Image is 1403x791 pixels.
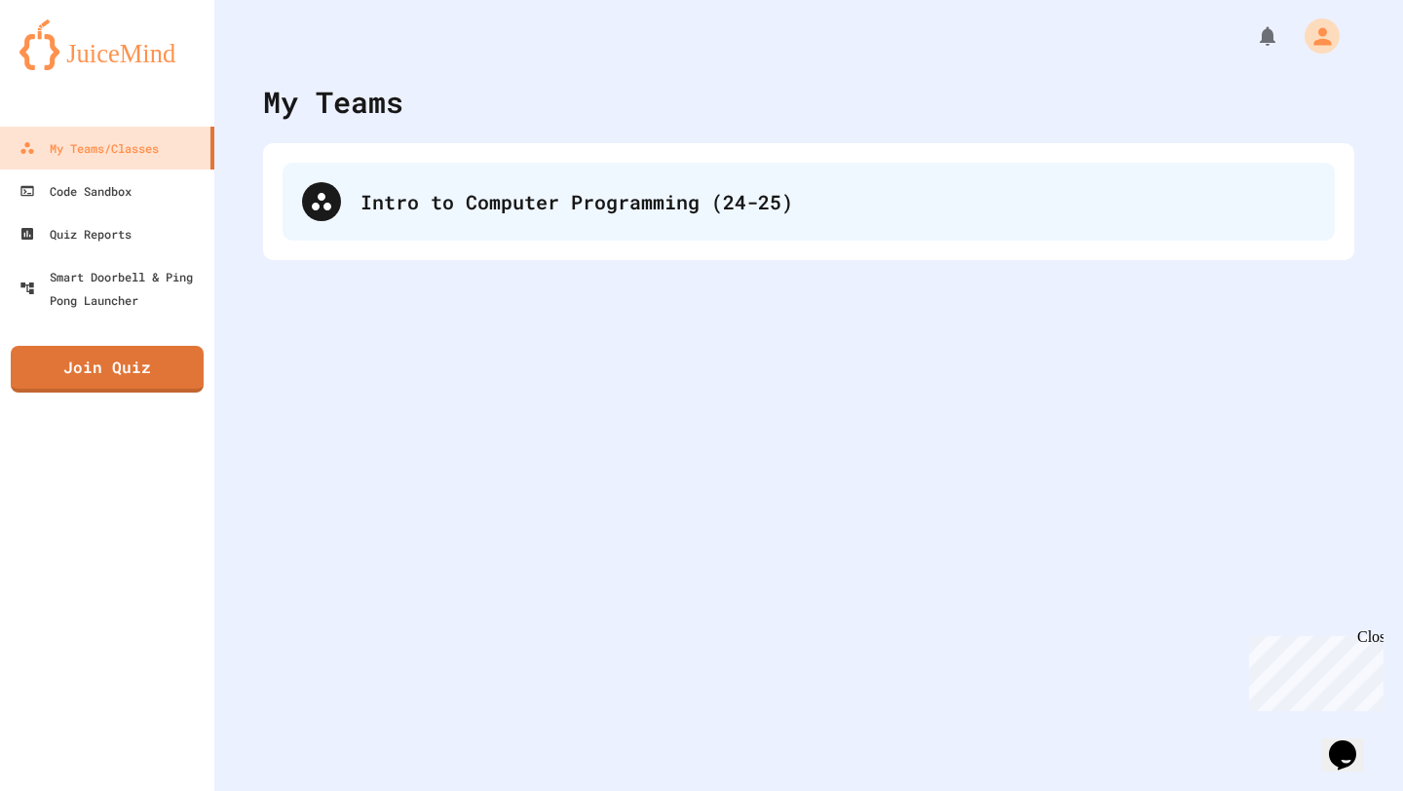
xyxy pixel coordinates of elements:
div: My Teams/Classes [19,136,159,160]
div: My Account [1284,14,1345,58]
img: logo-orange.svg [19,19,195,70]
div: Intro to Computer Programming (24-25) [283,163,1335,241]
iframe: chat widget [1321,713,1384,772]
div: Quiz Reports [19,222,132,245]
a: Join Quiz [11,346,204,393]
div: Intro to Computer Programming (24-25) [360,187,1315,216]
div: Smart Doorbell & Ping Pong Launcher [19,265,207,312]
div: My Teams [263,80,403,124]
div: Code Sandbox [19,179,132,203]
div: My Notifications [1220,19,1284,53]
div: Chat with us now!Close [8,8,134,124]
iframe: chat widget [1241,628,1384,711]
